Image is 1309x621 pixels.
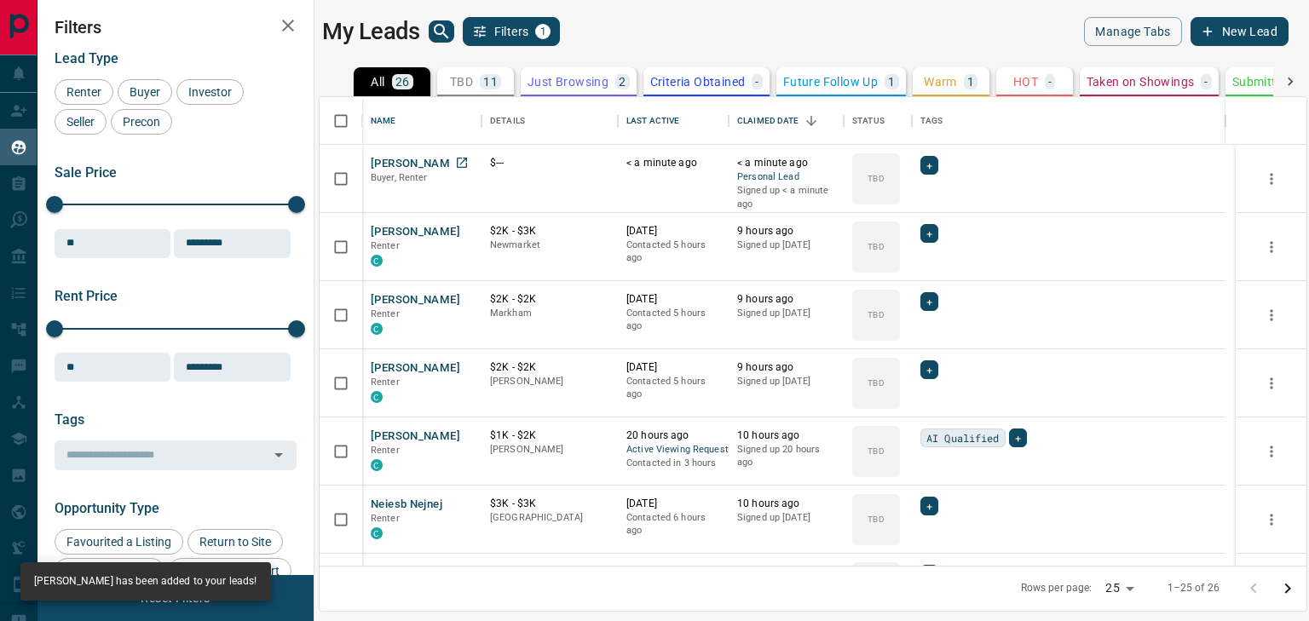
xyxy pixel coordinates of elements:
[371,308,400,319] span: Renter
[1048,76,1052,88] p: -
[737,443,835,469] p: Signed up 20 hours ago
[868,377,884,389] p: TBD
[1015,429,1021,446] span: +
[182,85,238,99] span: Investor
[920,497,938,515] div: +
[371,527,383,539] div: condos.ca
[490,443,609,457] p: [PERSON_NAME]
[924,76,957,88] p: Warm
[868,308,884,321] p: TBD
[490,156,609,170] p: $---
[1009,428,1027,447] div: +
[193,535,277,549] span: Return to Site
[490,239,609,252] p: Newmarket
[371,323,383,335] div: condos.ca
[55,17,297,37] h2: Filters
[626,307,720,333] p: Contacted 5 hours ago
[450,76,473,88] p: TBD
[967,76,974,88] p: 1
[371,497,442,513] button: Neiesb Nejnej
[926,566,932,583] span: +
[626,457,720,470] p: Contacted in 3 hours
[626,428,720,443] p: 20 hours ago
[737,224,835,239] p: 9 hours ago
[187,529,283,555] div: Return to Site
[1099,576,1139,601] div: 25
[737,97,799,145] div: Claimed Date
[626,156,720,170] p: < a minute ago
[737,239,835,252] p: Signed up [DATE]
[618,97,729,145] div: Last Active
[1259,234,1284,260] button: more
[117,115,166,129] span: Precon
[868,172,884,185] p: TBD
[920,156,938,175] div: +
[490,428,609,443] p: $1K - $2K
[1259,439,1284,464] button: more
[490,497,609,511] p: $3K - $3K
[55,411,84,428] span: Tags
[371,156,460,172] button: [PERSON_NAME]
[371,97,396,145] div: Name
[463,17,561,46] button: Filters1
[926,225,932,242] span: +
[626,511,720,538] p: Contacted 6 hours ago
[868,445,884,457] p: TBD
[737,511,835,525] p: Signed up [DATE]
[371,76,384,88] p: All
[371,459,383,471] div: condos.ca
[1021,581,1093,595] p: Rows per page:
[371,224,460,240] button: [PERSON_NAME]
[61,115,101,129] span: Seller
[1259,302,1284,328] button: more
[1271,572,1305,606] button: Go to next page
[852,97,885,145] div: Status
[55,500,159,516] span: Opportunity Type
[737,428,835,443] p: 10 hours ago
[124,85,166,99] span: Buyer
[650,76,746,88] p: Criteria Obtained
[926,429,1000,446] span: AI Qualified
[490,360,609,375] p: $2K - $2K
[371,513,400,524] span: Renter
[737,292,835,307] p: 9 hours ago
[868,240,884,253] p: TBD
[371,240,400,251] span: Renter
[1087,76,1195,88] p: Taken on Showings
[322,18,420,45] h1: My Leads
[490,511,609,525] p: [GEOGRAPHIC_DATA]
[61,85,107,99] span: Renter
[528,76,608,88] p: Just Browsing
[920,360,938,379] div: +
[362,97,482,145] div: Name
[490,307,609,320] p: Markham
[118,79,172,105] div: Buyer
[55,558,164,584] div: Viewed a Listing
[868,513,884,526] p: TBD
[626,97,679,145] div: Last Active
[371,428,460,445] button: [PERSON_NAME]
[429,20,454,43] button: search button
[55,164,117,181] span: Sale Price
[451,152,473,174] a: Open in New Tab
[737,156,835,170] p: < a minute ago
[371,292,460,308] button: [PERSON_NAME]
[1259,166,1284,192] button: more
[926,497,932,515] span: +
[371,255,383,267] div: condos.ca
[920,224,938,243] div: +
[888,76,895,88] p: 1
[619,76,626,88] p: 2
[1084,17,1181,46] button: Manage Tabs
[490,292,609,307] p: $2K - $2K
[55,79,113,105] div: Renter
[371,377,400,388] span: Renter
[737,307,835,320] p: Signed up [DATE]
[920,292,938,311] div: +
[169,558,291,584] div: Set up Listing Alert
[626,443,720,457] span: Active Viewing Request
[844,97,912,145] div: Status
[371,172,428,183] span: Buyer, Renter
[626,239,720,265] p: Contacted 5 hours ago
[371,360,460,377] button: [PERSON_NAME]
